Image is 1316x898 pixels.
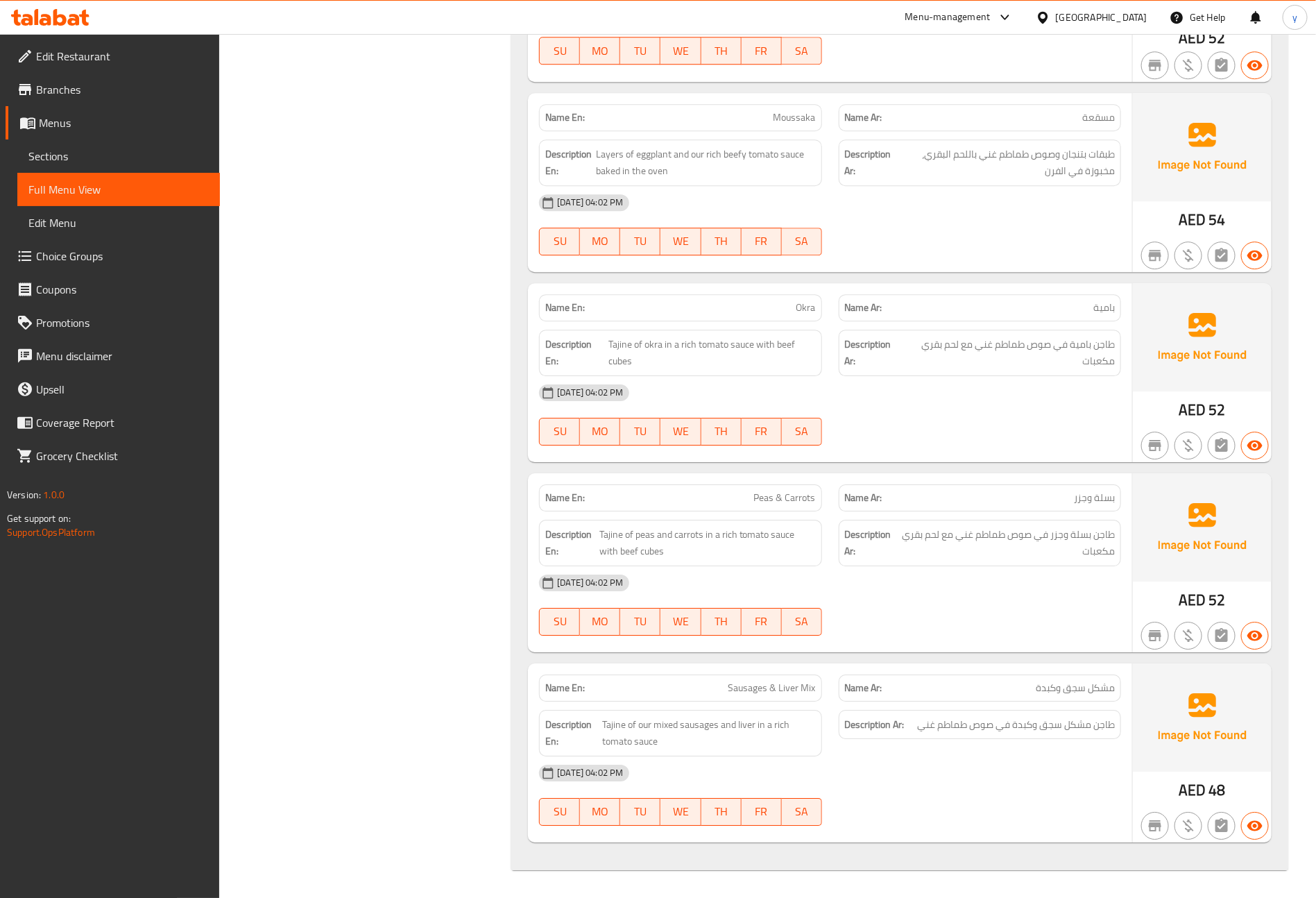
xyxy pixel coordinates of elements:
span: SA [787,802,817,822]
button: SU [539,798,580,826]
a: Coverage Report [6,406,220,439]
strong: Description Ar: [845,336,900,370]
span: Full Menu View [28,181,209,198]
a: Support.OpsPlatform [7,523,95,541]
button: Purchased item [1174,242,1202,269]
button: FR [742,608,782,636]
strong: Description En: [545,336,606,370]
span: SU [545,611,574,632]
span: TU [626,231,655,251]
span: SA [787,611,817,632]
button: Not has choices [1208,242,1236,269]
span: AED [1179,396,1206,423]
span: SU [545,802,574,822]
a: Promotions [6,306,220,339]
span: MO [586,802,615,822]
span: Version: [7,486,41,504]
a: Sections [17,139,220,173]
span: [DATE] 04:02 PM [552,576,629,589]
span: Choice Groups [36,248,209,264]
span: 52 [1209,24,1226,51]
span: TU [626,41,655,61]
span: SA [787,421,817,441]
button: FR [742,418,782,446]
span: TH [707,41,736,61]
button: Purchased item [1174,51,1202,79]
a: Grocery Checklist [6,439,220,473]
span: مسقعة [1082,110,1115,125]
button: TU [620,418,660,446]
button: TU [620,608,660,636]
span: TU [626,421,655,441]
span: TU [626,611,655,632]
button: WE [660,608,701,636]
button: TH [701,608,742,636]
span: AED [1179,777,1206,804]
strong: Description Ar: [845,146,894,180]
strong: Name En: [545,110,585,125]
button: Not branch specific item [1141,432,1169,459]
span: Branches [36,81,209,98]
button: Not branch specific item [1141,242,1169,269]
button: FR [742,228,782,255]
button: FR [742,37,782,65]
span: Upsell [36,381,209,398]
a: Choice Groups [6,239,220,273]
span: مشكل سجق وكبدة [1036,681,1115,695]
span: FR [747,421,776,441]
button: WE [660,418,701,446]
button: MO [580,608,620,636]
span: Moussaka [774,110,816,125]
span: Promotions [36,314,209,331]
span: AED [1179,206,1206,233]
button: Available [1241,432,1269,459]
button: Not has choices [1208,812,1236,840]
button: SU [539,608,580,636]
span: Edit Restaurant [36,48,209,65]
a: Coupons [6,273,220,306]
span: Coverage Report [36,414,209,431]
span: SA [787,41,817,61]
strong: Description En: [545,146,593,180]
button: TH [701,798,742,826]
strong: Name Ar: [845,491,882,505]
button: TU [620,798,660,826]
strong: Description En: [545,716,599,750]
span: 54 [1209,206,1226,233]
img: Ae5nvW7+0k+MAAAAAElFTkSuQmCC [1133,93,1272,201]
span: طاجن مشكل سجق وكبدة في صوص طماطم غني [917,716,1115,734]
span: WE [666,421,695,441]
button: SA [782,798,822,826]
span: Layers of eggplant and our rich beefy tomato sauce baked in the oven [597,146,816,180]
span: Okra [796,300,816,315]
span: MO [586,41,615,61]
button: SU [539,418,580,446]
span: AED [1179,24,1206,51]
span: TH [707,231,736,251]
button: TU [620,228,660,255]
a: Branches [6,73,220,106]
button: Not has choices [1208,622,1236,650]
span: Sections [28,148,209,164]
button: Not branch specific item [1141,812,1169,840]
span: 52 [1209,396,1226,423]
button: TH [701,228,742,255]
span: Edit Menu [28,214,209,231]
span: Peas & Carrots [754,491,816,505]
span: SA [787,231,817,251]
div: Menu-management [905,9,991,26]
span: TH [707,421,736,441]
span: Get support on: [7,509,71,527]
div: [GEOGRAPHIC_DATA] [1056,10,1147,25]
a: Upsell [6,373,220,406]
span: 48 [1209,777,1226,804]
button: SU [539,37,580,65]
span: [DATE] 04:02 PM [552,766,629,779]
span: TH [707,802,736,822]
button: MO [580,228,620,255]
span: y [1292,10,1297,25]
button: Purchased item [1174,812,1202,840]
a: Edit Menu [17,206,220,239]
span: AED [1179,586,1206,613]
button: MO [580,798,620,826]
